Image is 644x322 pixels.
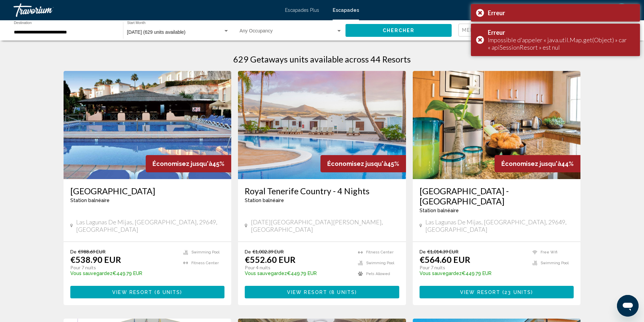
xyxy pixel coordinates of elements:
span: [DATE] (629 units available) [127,29,186,35]
iframe: Bouton de lancement de la fenêtre de messagerie [617,295,639,317]
button: View Resort(23 units) [420,286,574,298]
a: Escapades Plus [285,7,319,13]
a: Escapades [333,7,359,13]
span: Vous sauvegardez [70,271,113,276]
div: 45% [320,155,406,172]
span: Las Lagunas de Mijas, [GEOGRAPHIC_DATA], 29649, [GEOGRAPHIC_DATA] [76,218,224,233]
mat-select: Sort by [462,27,523,33]
div: Impossible d'appeler « java.util.Map.get(Object) » car « apiSessionResort » est nul [488,36,635,51]
span: Swimming Pool [541,261,569,265]
span: Swimming Pool [191,250,219,254]
span: 23 units [504,290,531,295]
span: [DATE][GEOGRAPHIC_DATA][PERSON_NAME], [GEOGRAPHIC_DATA] [251,218,399,233]
span: ( ) [500,290,533,295]
span: Las Lagunas de Mijas, [GEOGRAPHIC_DATA], 29649, [GEOGRAPHIC_DATA] [425,218,574,233]
p: Pour 4 nuits [245,265,351,271]
span: View Resort [287,290,327,295]
h1: 629 Getaways units available across 44 Resorts [233,54,411,64]
a: [GEOGRAPHIC_DATA] [70,186,225,196]
span: 6 units [157,290,181,295]
p: €449.79 EUR [245,271,351,276]
span: View Resort [460,290,500,295]
span: Station balnéaire [70,198,110,203]
span: Vous sauvegardez [245,271,287,276]
span: Station balnéaire [245,198,284,203]
p: €552.60 EUR [245,254,295,265]
div: 44% [495,155,580,172]
span: De [420,249,426,254]
a: Travorium [14,3,278,17]
span: Chercher [383,28,415,33]
span: Économisez jusqu'à [327,160,387,167]
button: View Resort(6 units) [70,286,225,298]
div: 45% [146,155,231,172]
span: Économisez jusqu'à [501,160,561,167]
p: €538.90 EUR [70,254,121,265]
button: Chercher [345,24,452,36]
span: Pets Allowed [366,272,390,276]
span: ( ) [152,290,182,295]
span: Vous sauvegardez [420,271,462,276]
a: Royal Tenerife Country - 4 Nights [245,186,399,196]
span: Meilleures affaires [462,27,526,33]
span: De [245,249,251,254]
span: De [70,249,76,254]
p: €564.60 EUR [420,254,470,265]
button: Menu utilisateur [613,3,630,17]
span: Fitness Center [191,261,219,265]
p: €449.79 EUR [420,271,526,276]
span: €1,002.39 EUR [253,249,284,254]
a: [GEOGRAPHIC_DATA] - [GEOGRAPHIC_DATA] [420,186,574,206]
span: Fitness Center [366,250,393,254]
img: ii_mde1.jpg [413,71,581,179]
font: Impossible d'appeler « java.util.Map.get(Object) » car « apiSessionResort » est nul [488,36,627,51]
span: Swimming Pool [366,261,394,265]
span: Free Wifi [541,250,557,254]
img: ii_mpk1.jpg [64,71,232,179]
div: Erreur [488,29,635,36]
font: Erreur [488,29,505,36]
img: 3061E01X.jpg [238,71,406,179]
span: Station balnéaire [420,208,459,213]
span: €1,014.39 EUR [427,249,458,254]
p: Pour 7 nuits [420,265,526,271]
div: Erreur [488,9,635,17]
p: €449.79 EUR [70,271,177,276]
span: 8 units [331,290,355,295]
p: Pour 7 nuits [70,265,177,271]
span: ( ) [327,290,357,295]
button: View Resort(8 units) [245,286,399,298]
span: Économisez jusqu'à [152,160,212,167]
font: Erreur [488,9,505,17]
span: View Resort [112,290,152,295]
span: €988.69 EUR [78,249,105,254]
